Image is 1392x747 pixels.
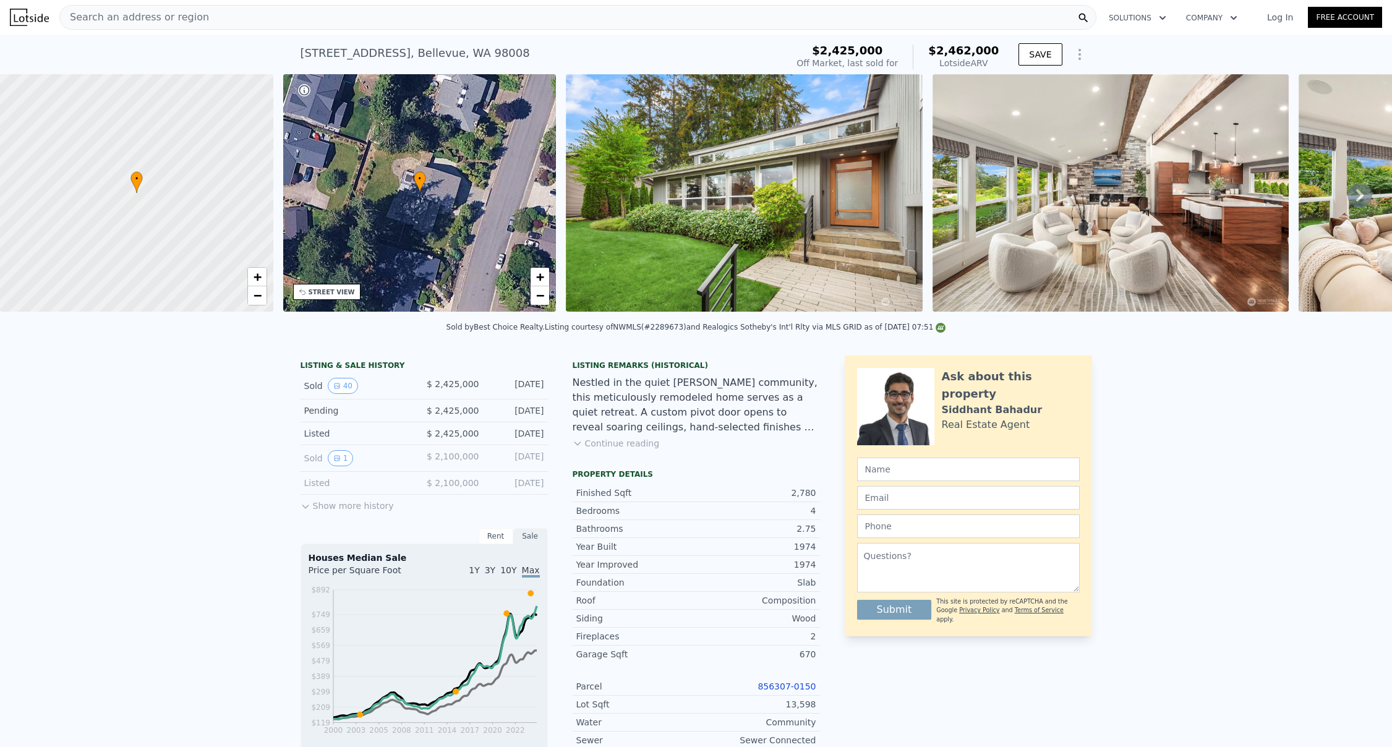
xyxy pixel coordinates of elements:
[485,565,495,575] span: 3Y
[942,368,1080,403] div: Ask about this property
[311,719,330,727] tspan: $119
[576,576,696,589] div: Foundation
[253,269,261,284] span: +
[812,44,882,57] span: $2,425,000
[253,288,261,303] span: −
[942,417,1030,432] div: Real Estate Agent
[301,45,530,62] div: [STREET_ADDRESS] , Bellevue , WA 98008
[427,429,479,438] span: $ 2,425,000
[311,641,330,650] tspan: $569
[130,171,143,193] div: •
[460,726,479,735] tspan: 2017
[936,597,1079,624] div: This site is protected by reCAPTCHA and the Google and apply.
[483,726,502,735] tspan: 2020
[328,450,354,466] button: View historical data
[414,173,426,184] span: •
[758,681,816,691] a: 856307-0150
[576,648,696,660] div: Garage Sqft
[531,286,549,305] a: Zoom out
[857,486,1080,510] input: Email
[479,528,513,544] div: Rent
[311,657,330,665] tspan: $479
[536,269,544,284] span: +
[857,458,1080,481] input: Name
[1252,11,1308,23] a: Log In
[369,726,388,735] tspan: 2005
[576,540,696,553] div: Year Built
[696,734,816,746] div: Sewer Connected
[959,607,999,613] a: Privacy Policy
[696,576,816,589] div: Slab
[311,626,330,634] tspan: $659
[928,57,999,69] div: Lotside ARV
[1015,607,1064,613] a: Terms of Service
[500,565,516,575] span: 10Y
[489,404,544,417] div: [DATE]
[427,406,479,416] span: $ 2,425,000
[309,564,424,584] div: Price per Square Foot
[576,680,696,693] div: Parcel
[857,600,932,620] button: Submit
[506,726,525,735] tspan: 2022
[1018,43,1062,66] button: SAVE
[304,404,414,417] div: Pending
[576,523,696,535] div: Bathrooms
[301,361,548,373] div: LISTING & SALE HISTORY
[576,734,696,746] div: Sewer
[1067,42,1092,67] button: Show Options
[513,528,548,544] div: Sale
[576,594,696,607] div: Roof
[309,552,540,564] div: Houses Median Sale
[576,612,696,625] div: Siding
[309,288,355,297] div: STREET VIEW
[489,378,544,394] div: [DATE]
[60,10,209,25] span: Search an address or region
[392,726,411,735] tspan: 2008
[696,594,816,607] div: Composition
[936,323,946,333] img: NWMLS Logo
[311,688,330,696] tspan: $299
[427,451,479,461] span: $ 2,100,000
[928,44,999,57] span: $2,462,000
[566,74,922,312] img: Sale: 149517261 Parcel: 97539599
[576,487,696,499] div: Finished Sqft
[573,375,820,435] div: Nestled in the quiet [PERSON_NAME] community, this meticulously remodeled home serves as a quiet ...
[10,9,49,26] img: Lotside
[304,378,414,394] div: Sold
[1176,7,1247,29] button: Company
[696,630,816,642] div: 2
[576,505,696,517] div: Bedrooms
[427,379,479,389] span: $ 2,425,000
[323,726,343,735] tspan: 2000
[130,173,143,184] span: •
[857,514,1080,538] input: Phone
[696,716,816,728] div: Community
[304,450,414,466] div: Sold
[248,268,267,286] a: Zoom in
[576,716,696,728] div: Water
[469,565,479,575] span: 1Y
[489,450,544,466] div: [DATE]
[696,698,816,711] div: 13,598
[573,361,820,370] div: Listing Remarks (Historical)
[531,268,549,286] a: Zoom in
[414,726,433,735] tspan: 2011
[311,586,330,594] tspan: $892
[304,477,414,489] div: Listed
[446,323,545,331] div: Sold by Best Choice Realty .
[328,378,358,394] button: View historical data
[301,495,394,512] button: Show more history
[489,477,544,489] div: [DATE]
[573,469,820,479] div: Property details
[576,698,696,711] div: Lot Sqft
[696,505,816,517] div: 4
[311,703,330,712] tspan: $209
[796,57,898,69] div: Off Market, last sold for
[1308,7,1382,28] a: Free Account
[545,323,946,331] div: Listing courtesy of NWMLS (#2289673) and Realogics Sotheby's Int'l Rlty via MLS GRID as of [DATE]...
[576,558,696,571] div: Year Improved
[427,478,479,488] span: $ 2,100,000
[696,487,816,499] div: 2,780
[573,437,660,450] button: Continue reading
[489,427,544,440] div: [DATE]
